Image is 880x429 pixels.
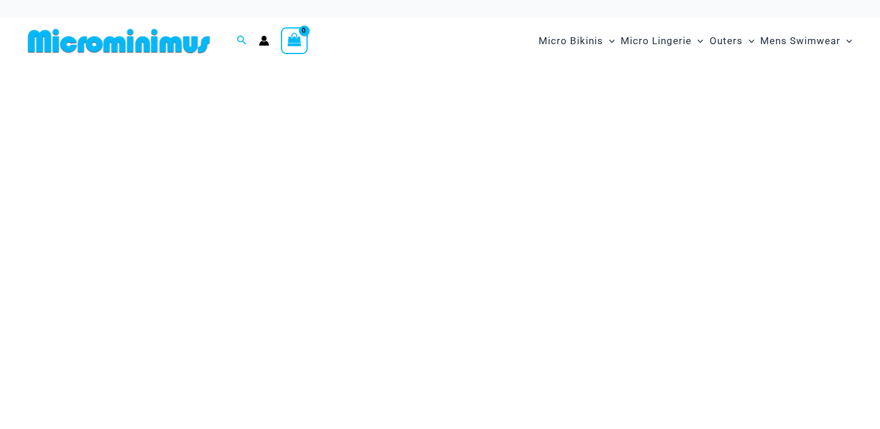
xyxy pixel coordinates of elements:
[536,23,618,59] a: Micro BikinisMenu ToggleMenu Toggle
[707,23,757,59] a: OutersMenu ToggleMenu Toggle
[237,34,247,48] a: Search icon link
[603,26,615,56] span: Menu Toggle
[281,27,308,54] a: View Shopping Cart, empty
[534,22,857,60] nav: Site Navigation
[757,23,855,59] a: Mens SwimwearMenu ToggleMenu Toggle
[840,26,852,56] span: Menu Toggle
[710,26,743,56] span: Outers
[618,23,706,59] a: Micro LingerieMenu ToggleMenu Toggle
[760,26,840,56] span: Mens Swimwear
[259,35,269,46] a: Account icon link
[743,26,754,56] span: Menu Toggle
[539,26,603,56] span: Micro Bikinis
[692,26,703,56] span: Menu Toggle
[621,26,692,56] span: Micro Lingerie
[23,28,215,54] img: MM SHOP LOGO FLAT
